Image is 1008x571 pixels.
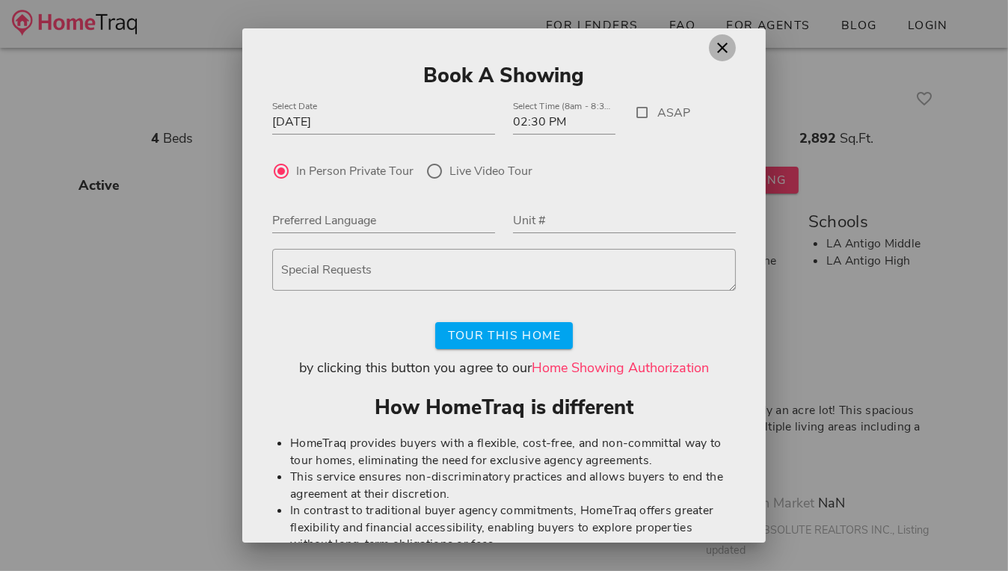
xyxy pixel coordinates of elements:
label: Live Video Tour [449,164,532,179]
span: Tour This Home [447,327,561,344]
label: Select Date [272,101,317,112]
button: Tour This Home [435,322,573,349]
h2: How HomeTraq is different [272,393,736,424]
iframe: Chat Widget [933,499,1008,571]
li: This service ensures non-discriminatory practices and allows buyers to end the agreement at their... [290,469,736,502]
h2: Book A Showing [272,61,736,107]
li: HomeTraq provides buyers with a flexible, cost-free, and non-committal way to tour homes, elimina... [290,435,736,469]
label: Select Time (8am - 8:30pm) [513,101,615,112]
li: In contrast to traditional buyer agency commitments, HomeTraq offers greater flexibility and fina... [290,502,736,553]
label: In Person Private Tour [296,164,414,179]
div: by clicking this button you agree to our [272,358,736,378]
label: ASAP [657,105,736,120]
a: Home Showing Authorization [532,359,709,377]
